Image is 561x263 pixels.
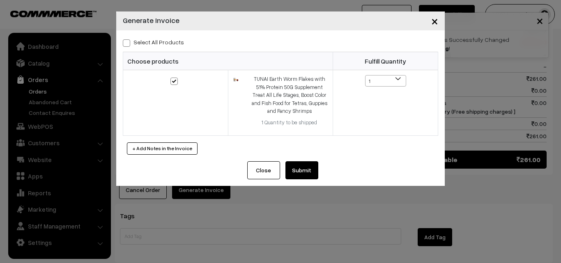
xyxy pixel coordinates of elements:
[366,75,406,87] span: 1
[233,77,239,82] img: 175205736289001-2.jpg
[123,15,179,26] h4: Generate Invoice
[247,161,280,179] button: Close
[123,38,184,46] label: Select all Products
[251,119,328,127] div: 1 Quantity to be shipped
[123,52,333,70] th: Choose products
[431,13,438,28] span: ×
[127,142,198,155] button: + Add Notes in the Invoice
[425,8,445,34] button: Close
[251,75,328,115] div: TUNAI Earth Worm Flakes with 51% Protein 50G Supplement Treat All Life Stages, Boost Color and Fi...
[333,52,438,70] th: Fulfill Quantity
[365,75,406,87] span: 1
[285,161,318,179] button: Submit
